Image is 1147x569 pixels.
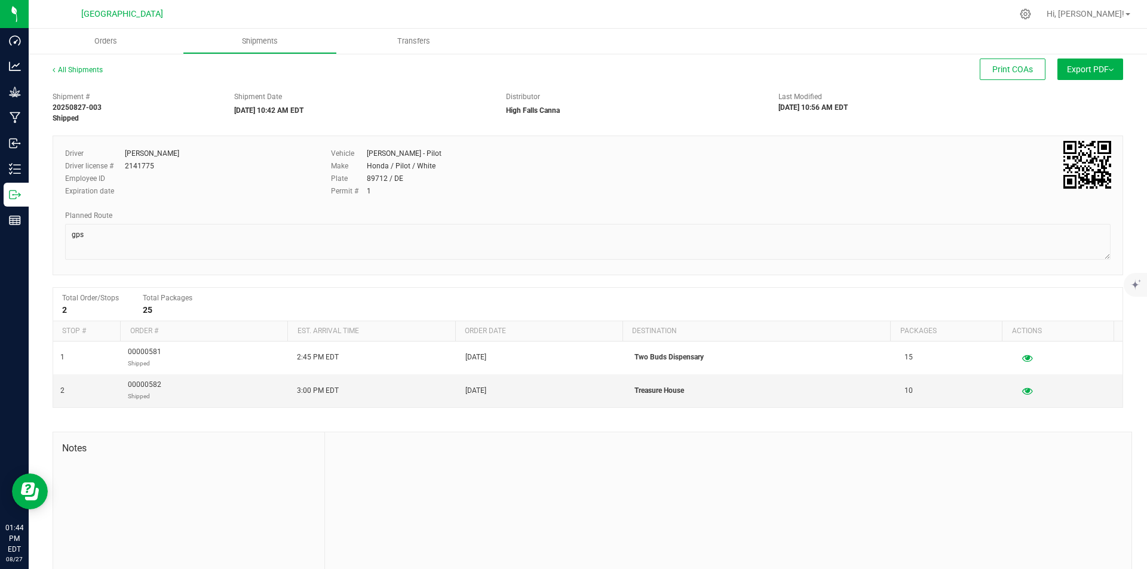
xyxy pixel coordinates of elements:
[980,59,1045,80] button: Print COAs
[125,161,154,171] div: 2141775
[65,161,125,171] label: Driver license #
[331,148,367,159] label: Vehicle
[5,522,23,555] p: 01:44 PM EDT
[53,103,102,112] strong: 20250827-003
[65,173,125,184] label: Employee ID
[331,161,367,171] label: Make
[53,321,120,342] th: Stop #
[9,35,21,47] inline-svg: Dashboard
[1063,141,1111,189] img: Scan me!
[234,106,303,115] strong: [DATE] 10:42 AM EDT
[337,29,491,54] a: Transfers
[9,214,21,226] inline-svg: Reports
[29,29,183,54] a: Orders
[62,305,67,315] strong: 2
[331,186,367,196] label: Permit #
[622,321,890,342] th: Destination
[506,106,560,115] strong: High Falls Canna
[9,137,21,149] inline-svg: Inbound
[183,29,337,54] a: Shipments
[125,148,179,159] div: [PERSON_NAME]
[62,441,315,456] span: Notes
[778,103,848,112] strong: [DATE] 10:56 AM EDT
[81,9,163,19] span: [GEOGRAPHIC_DATA]
[120,321,287,342] th: Order #
[65,148,125,159] label: Driver
[60,352,65,363] span: 1
[634,385,890,396] p: Treasure House
[455,321,622,342] th: Order date
[904,385,913,396] span: 10
[53,66,103,74] a: All Shipments
[60,385,65,396] span: 2
[1002,321,1114,342] th: Actions
[226,36,294,47] span: Shipments
[331,173,367,184] label: Plate
[143,294,192,302] span: Total Packages
[778,91,822,102] label: Last Modified
[367,161,436,171] div: Honda / Pilot / White
[1063,141,1111,189] qrcode: 20250827-003
[1018,8,1033,20] div: Manage settings
[506,91,540,102] label: Distributor
[9,189,21,201] inline-svg: Outbound
[9,163,21,175] inline-svg: Inventory
[78,36,133,47] span: Orders
[128,358,161,369] p: Shipped
[9,112,21,124] inline-svg: Manufacturing
[9,86,21,98] inline-svg: Grow
[367,148,441,159] div: [PERSON_NAME] - Pilot
[143,305,152,315] strong: 25
[367,173,403,184] div: 89712 / DE
[128,346,161,369] span: 00000581
[1067,64,1114,74] span: Export PDF
[297,385,339,396] span: 3:00 PM EDT
[12,473,48,509] iframe: Resource center
[65,186,125,196] label: Expiration date
[287,321,455,342] th: Est. arrival time
[367,186,371,196] div: 1
[890,321,1002,342] th: Packages
[465,385,486,396] span: [DATE]
[1057,59,1123,80] button: Export PDF
[234,91,282,102] label: Shipment Date
[634,352,890,363] p: Two Buds Dispensary
[465,352,486,363] span: [DATE]
[904,352,913,363] span: 15
[128,379,161,402] span: 00000582
[992,64,1033,74] span: Print COAs
[297,352,339,363] span: 2:45 PM EDT
[381,36,446,47] span: Transfers
[9,60,21,72] inline-svg: Analytics
[1047,9,1124,19] span: Hi, [PERSON_NAME]!
[53,91,216,102] span: Shipment #
[62,294,119,302] span: Total Order/Stops
[65,211,112,220] span: Planned Route
[53,114,79,122] strong: Shipped
[128,390,161,402] p: Shipped
[5,555,23,564] p: 08/27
